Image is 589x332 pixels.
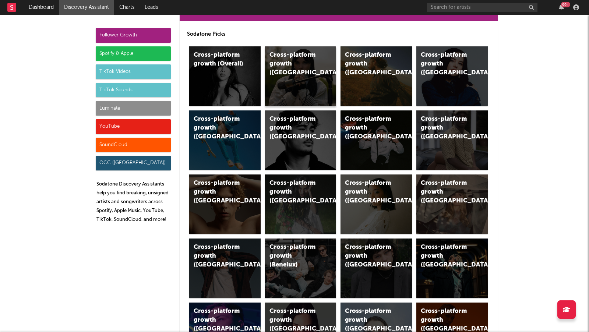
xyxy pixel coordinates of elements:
div: Cross-platform growth ([GEOGRAPHIC_DATA]) [345,51,395,77]
input: Search for artists [427,3,537,12]
a: Cross-platform growth ([GEOGRAPHIC_DATA]) [341,46,412,106]
a: Cross-platform growth ([GEOGRAPHIC_DATA]/GSA) [341,110,412,170]
div: Follower Growth [96,28,171,43]
p: Sodatone Picks [187,30,490,39]
div: TikTok Videos [96,64,171,79]
a: Cross-platform growth ([GEOGRAPHIC_DATA]) [416,46,488,106]
a: Cross-platform growth ([GEOGRAPHIC_DATA]) [416,239,488,298]
a: Cross-platform growth ([GEOGRAPHIC_DATA]) [265,110,336,170]
button: 99+ [559,4,564,10]
div: TikTok Sounds [96,83,171,98]
div: YouTube [96,119,171,134]
div: Cross-platform growth ([GEOGRAPHIC_DATA]) [194,115,244,141]
div: Cross-platform growth ([GEOGRAPHIC_DATA]) [421,115,471,141]
div: Cross-platform growth ([GEOGRAPHIC_DATA]/GSA) [345,115,395,141]
div: Cross-platform growth ([GEOGRAPHIC_DATA]) [421,243,471,269]
div: SoundCloud [96,138,171,152]
a: Cross-platform growth ([GEOGRAPHIC_DATA]) [341,174,412,234]
div: Cross-platform growth ([GEOGRAPHIC_DATA]) [269,115,320,141]
a: Cross-platform growth ([GEOGRAPHIC_DATA]) [189,239,261,298]
p: Sodatone Discovery Assistants help you find breaking, unsigned artists and songwriters across Spo... [96,180,171,224]
a: Cross-platform growth ([GEOGRAPHIC_DATA]) [416,110,488,170]
div: 99 + [561,2,570,7]
div: Cross-platform growth ([GEOGRAPHIC_DATA]) [345,179,395,205]
a: Cross-platform growth ([GEOGRAPHIC_DATA]) [265,46,336,106]
div: Cross-platform growth ([GEOGRAPHIC_DATA]) [269,51,320,77]
div: Cross-platform growth ([GEOGRAPHIC_DATA]) [194,179,244,205]
a: Cross-platform growth (Overall) [189,46,261,106]
div: Cross-platform growth ([GEOGRAPHIC_DATA]) [421,179,471,205]
div: OCC ([GEOGRAPHIC_DATA]) [96,156,171,170]
div: Cross-platform growth ([GEOGRAPHIC_DATA]) [345,243,395,269]
div: Cross-platform growth ([GEOGRAPHIC_DATA]) [194,243,244,269]
div: Cross-platform growth (Overall) [194,51,244,68]
a: Cross-platform growth ([GEOGRAPHIC_DATA]) [416,174,488,234]
a: Cross-platform growth ([GEOGRAPHIC_DATA]) [189,110,261,170]
a: Cross-platform growth ([GEOGRAPHIC_DATA]) [189,174,261,234]
div: Luminate [96,101,171,116]
a: Cross-platform growth ([GEOGRAPHIC_DATA]) [265,174,336,234]
div: Cross-platform growth (Benelux) [269,243,320,269]
div: Spotify & Apple [96,46,171,61]
a: Cross-platform growth (Benelux) [265,239,336,298]
div: Cross-platform growth ([GEOGRAPHIC_DATA]) [421,51,471,77]
a: Cross-platform growth ([GEOGRAPHIC_DATA]) [341,239,412,298]
div: Cross-platform growth ([GEOGRAPHIC_DATA]) [269,179,320,205]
